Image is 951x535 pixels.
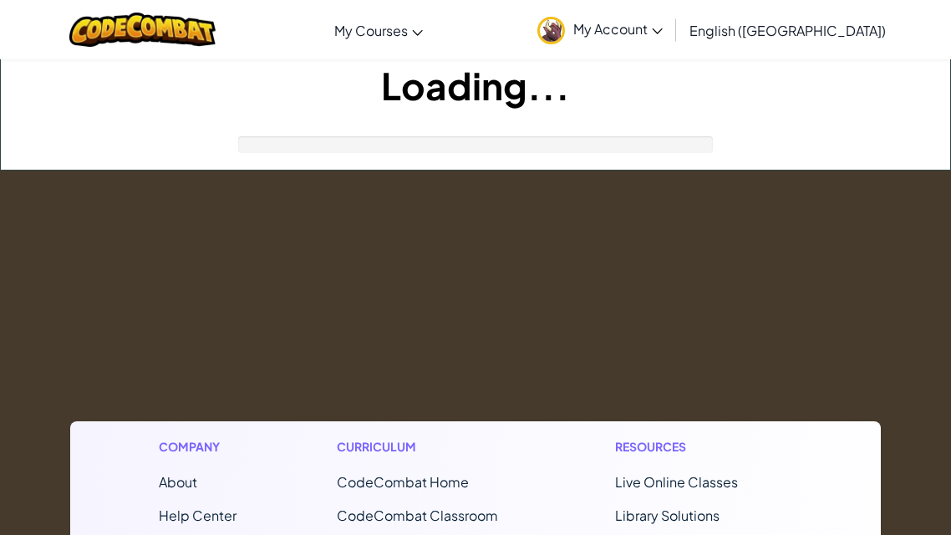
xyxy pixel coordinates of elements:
a: Live Online Classes [615,473,738,491]
a: English ([GEOGRAPHIC_DATA]) [681,8,894,53]
a: CodeCombat Classroom [337,507,498,524]
span: CodeCombat Home [337,473,469,491]
a: My Account [529,3,671,56]
a: About [159,473,197,491]
span: My Courses [334,22,408,39]
span: My Account [573,20,663,38]
h1: Curriculum [337,438,515,456]
a: Library Solutions [615,507,720,524]
span: English ([GEOGRAPHIC_DATA]) [689,22,886,39]
h1: Resources [615,438,793,456]
a: Help Center [159,507,236,524]
h1: Company [159,438,236,456]
a: My Courses [326,8,431,53]
img: CodeCombat logo [69,13,216,47]
h1: Loading... [1,59,950,111]
img: avatar [537,17,565,44]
